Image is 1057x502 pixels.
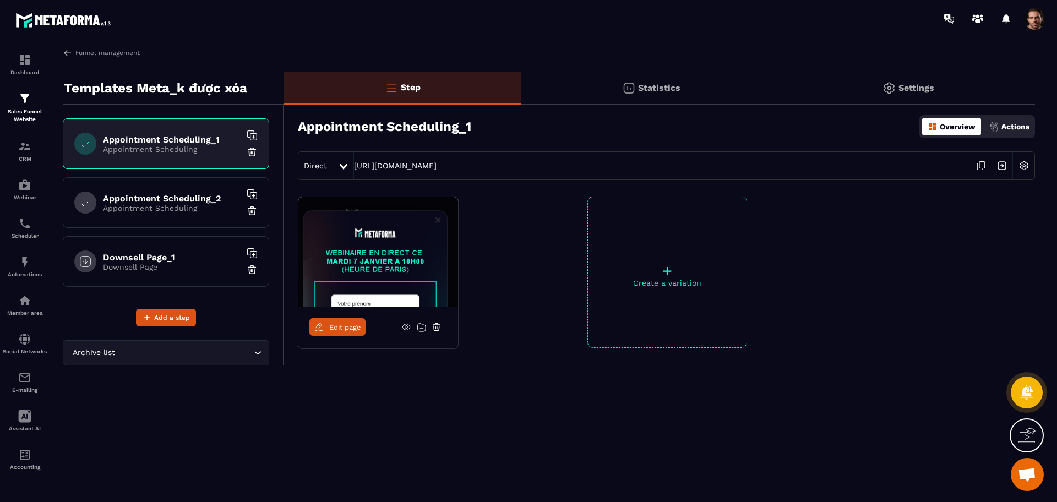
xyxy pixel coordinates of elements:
[3,69,47,75] p: Dashboard
[247,205,258,216] img: trash
[3,348,47,354] p: Social Networks
[304,161,327,170] span: Direct
[117,347,251,359] input: Search for option
[1011,458,1044,491] div: Mở cuộc trò chuyện
[588,279,747,287] p: Create a variation
[991,155,1012,176] img: arrow-next.bcc2205e.svg
[401,82,421,92] p: Step
[3,310,47,316] p: Member area
[103,134,241,145] h6: Appointment Scheduling_1
[64,77,247,99] p: Templates Meta_k được xóa
[3,271,47,277] p: Automations
[989,122,999,132] img: actions.d6e523a2.png
[3,425,47,432] p: Assistant AI
[3,233,47,239] p: Scheduler
[70,347,117,359] span: Archive list
[898,83,934,93] p: Settings
[928,122,938,132] img: dashboard-orange.40269519.svg
[329,323,361,331] span: Edit page
[3,440,47,478] a: accountantaccountantAccounting
[103,263,241,271] p: Downsell Page
[3,132,47,170] a: formationformationCRM
[18,140,31,153] img: formation
[18,255,31,269] img: automations
[3,170,47,209] a: automationsautomationsWebinar
[63,340,269,365] div: Search for option
[3,363,47,401] a: emailemailE-mailing
[298,197,458,307] img: image
[18,294,31,307] img: automations
[298,119,471,134] h3: Appointment Scheduling_1
[247,146,258,157] img: trash
[354,161,437,170] a: [URL][DOMAIN_NAME]
[154,312,190,323] span: Add a step
[3,324,47,363] a: social-networksocial-networkSocial Networks
[3,286,47,324] a: automationsautomationsMember area
[3,387,47,393] p: E-mailing
[3,45,47,84] a: formationformationDashboard
[309,318,366,336] a: Edit page
[385,81,398,94] img: bars-o.4a397970.svg
[3,247,47,286] a: automationsautomationsAutomations
[940,122,976,131] p: Overview
[63,48,73,58] img: arrow
[3,108,47,123] p: Sales Funnel Website
[103,193,241,204] h6: Appointment Scheduling_2
[1014,155,1034,176] img: setting-w.858f3a88.svg
[136,309,196,326] button: Add a step
[3,209,47,247] a: schedulerschedulerScheduler
[1001,122,1029,131] p: Actions
[15,10,115,30] img: logo
[638,83,680,93] p: Statistics
[18,178,31,192] img: automations
[882,81,896,95] img: setting-gr.5f69749f.svg
[103,145,241,154] p: Appointment Scheduling
[3,84,47,132] a: formationformationSales Funnel Website
[103,252,241,263] h6: Downsell Page_1
[18,332,31,346] img: social-network
[18,53,31,67] img: formation
[3,464,47,470] p: Accounting
[3,194,47,200] p: Webinar
[63,48,140,58] a: Funnel management
[622,81,635,95] img: stats.20deebd0.svg
[18,448,31,461] img: accountant
[3,401,47,440] a: Assistant AI
[18,92,31,105] img: formation
[3,156,47,162] p: CRM
[588,263,747,279] p: +
[18,371,31,384] img: email
[247,264,258,275] img: trash
[103,204,241,212] p: Appointment Scheduling
[18,217,31,230] img: scheduler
